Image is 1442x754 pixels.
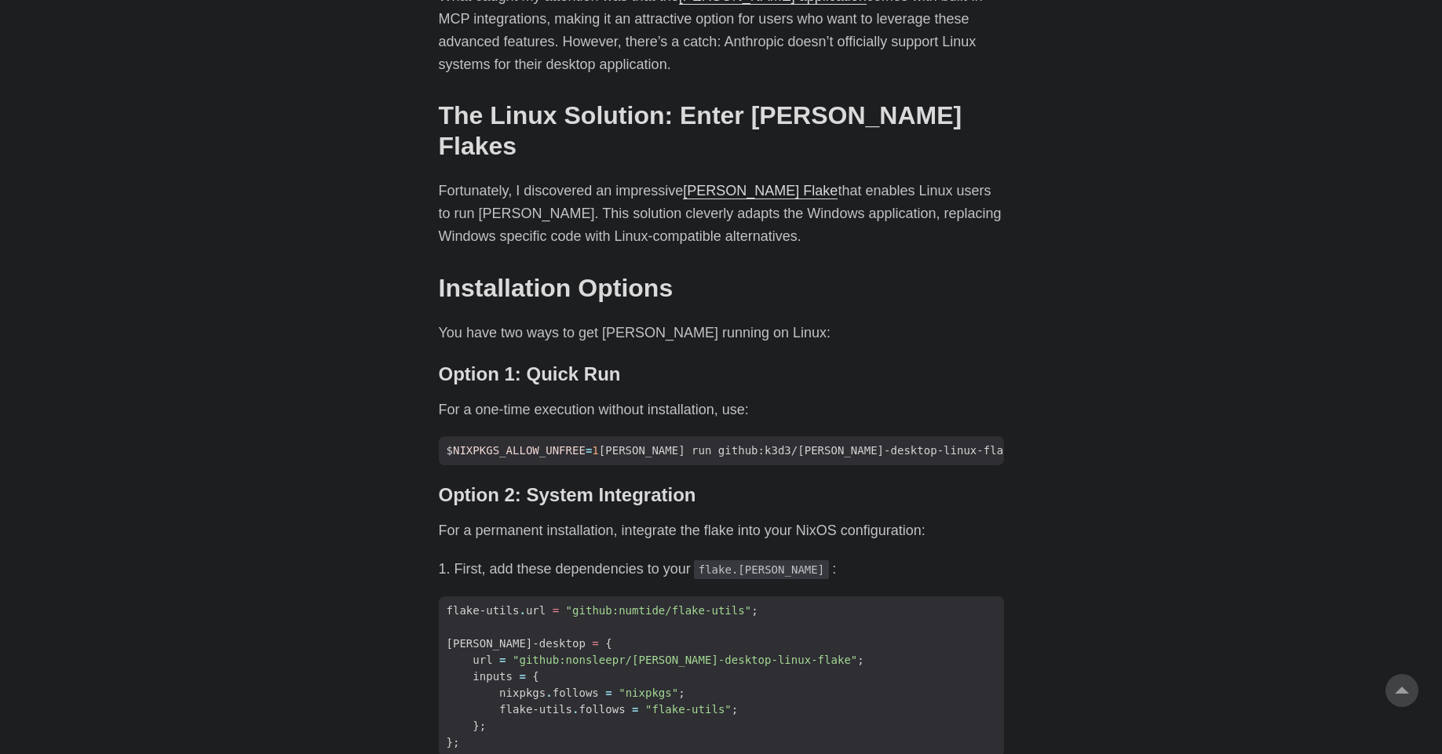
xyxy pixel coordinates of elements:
span: url [473,654,492,666]
h3: Option 2: System Integration [439,484,1004,507]
p: You have two ways to get [PERSON_NAME] running on Linux: [439,322,1004,344]
span: ; [857,654,863,666]
a: [PERSON_NAME] Flake [683,183,838,199]
h3: Option 1: Quick Run [439,363,1004,386]
span: nixpkgs [499,687,546,699]
span: = [592,637,598,650]
span: "nixpkgs" [619,687,678,699]
span: "github:numtide/flake-utils" [566,604,752,617]
span: = [632,703,638,716]
span: follows [553,687,599,699]
span: ; [678,687,684,699]
span: ; [732,703,738,716]
span: }; [447,736,460,749]
p: Fortunately, I discovered an impressive that enables Linux users to run [PERSON_NAME]. This solut... [439,180,1004,247]
span: 1 [592,444,598,457]
span: = [553,604,559,617]
span: flake-utils [499,703,572,716]
span: flake-utils [447,604,520,617]
span: = [499,654,506,666]
a: go to top [1385,674,1418,707]
span: url [526,604,546,617]
span: inputs [473,670,513,683]
span: ; [751,604,758,617]
span: follows [579,703,625,716]
span: = [586,444,592,457]
span: "flake-utils" [645,703,732,716]
span: . [519,604,525,617]
span: = [519,670,525,683]
h2: The Linux Solution: Enter [PERSON_NAME] Flakes [439,100,1004,161]
span: { [532,670,538,683]
p: For a permanent installation, integrate the flake into your NixOS configuration: [439,519,1004,542]
h2: Installation Options [439,273,1004,303]
span: "github:nonsleepr/[PERSON_NAME]-desktop-linux-flake" [513,654,857,666]
li: First, add these dependencies to your : [455,558,1004,581]
span: { [605,637,611,650]
span: }; [473,719,486,732]
p: For a one-time execution without installation, use: [439,399,1004,421]
span: NIXPKGS_ALLOW_UNFREE [453,444,586,457]
span: . [572,703,579,716]
span: = [605,687,611,699]
span: . [546,687,552,699]
span: [PERSON_NAME]-desktop [447,637,586,650]
code: flake.[PERSON_NAME] [694,560,830,579]
span: $ [PERSON_NAME] run github:k3d3/[PERSON_NAME]-desktop-linux-flake --impure [439,443,1085,459]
